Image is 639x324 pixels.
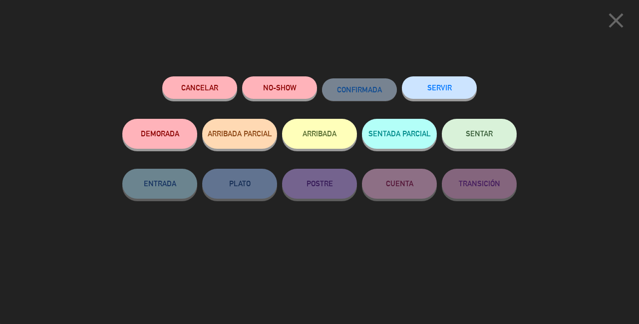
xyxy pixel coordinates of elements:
button: SENTADA PARCIAL [362,119,437,149]
i: close [604,8,629,33]
button: NO-SHOW [242,76,317,99]
button: close [601,7,632,37]
button: SERVIR [402,76,477,99]
span: SENTAR [466,129,493,138]
button: DEMORADA [122,119,197,149]
button: SENTAR [442,119,517,149]
span: ARRIBADA PARCIAL [208,129,272,138]
button: CUENTA [362,169,437,199]
button: TRANSICIÓN [442,169,517,199]
button: POSTRE [282,169,357,199]
button: PLATO [202,169,277,199]
button: ARRIBADA PARCIAL [202,119,277,149]
button: ARRIBADA [282,119,357,149]
button: CONFIRMADA [322,78,397,101]
button: ENTRADA [122,169,197,199]
button: Cancelar [162,76,237,99]
span: CONFIRMADA [337,85,382,94]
